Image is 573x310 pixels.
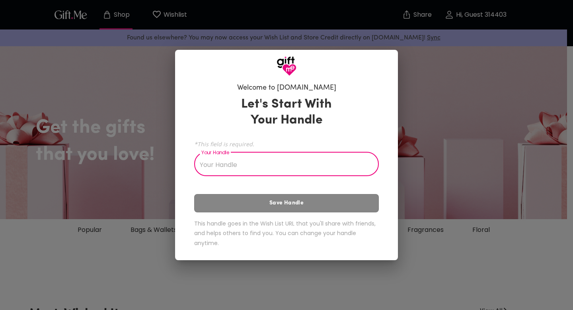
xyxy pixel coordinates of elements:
[194,154,370,176] input: Your Handle
[194,140,379,148] span: *This field is required.
[237,83,336,93] h6: Welcome to [DOMAIN_NAME]
[231,96,342,128] h3: Let's Start With Your Handle
[277,56,296,76] img: GiftMe Logo
[194,219,379,248] h6: This handle goes in the Wish List URL that you'll share with friends, and helps others to find yo...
